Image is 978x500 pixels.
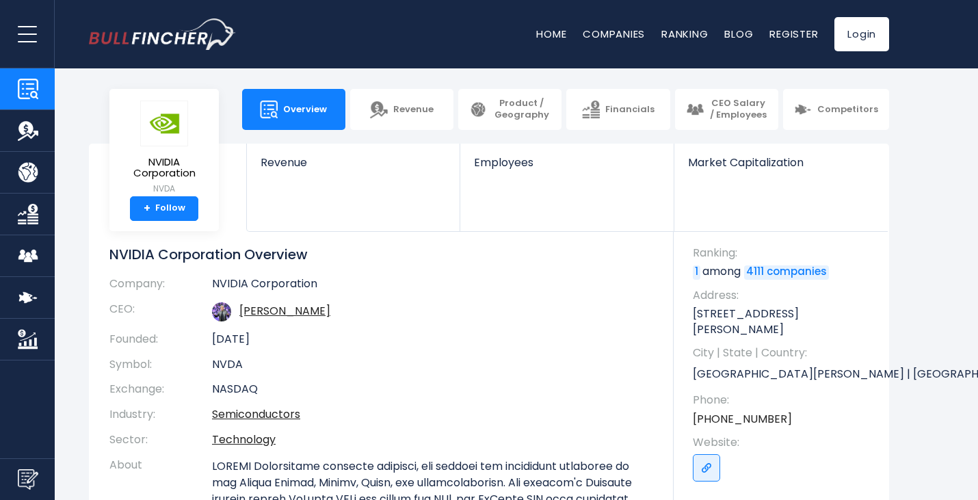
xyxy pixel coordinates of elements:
small: NVDA [120,183,208,195]
span: Revenue [393,104,434,116]
a: Ranking [661,27,708,41]
span: Overview [283,104,327,116]
h1: NVIDIA Corporation Overview [109,246,653,263]
span: Market Capitalization [688,156,874,169]
td: NASDAQ [212,377,653,402]
a: Home [536,27,566,41]
img: bullfincher logo [89,18,236,50]
a: Financials [566,89,670,130]
span: Financials [605,104,655,116]
th: Sector: [109,427,212,453]
a: Blog [724,27,753,41]
a: Go to link [693,454,720,482]
th: Symbol: [109,352,212,378]
span: Ranking: [693,246,875,261]
a: Competitors [783,89,889,130]
a: Login [834,17,889,51]
a: Register [769,27,818,41]
a: Go to homepage [89,18,236,50]
a: Companies [583,27,645,41]
a: ceo [239,303,330,319]
span: Phone: [693,393,875,408]
span: CEO Salary / Employees [709,98,767,121]
a: 4111 companies [744,265,829,279]
a: CEO Salary / Employees [675,89,778,130]
strong: + [144,202,150,215]
th: CEO: [109,297,212,327]
a: Technology [212,432,276,447]
th: Company: [109,277,212,297]
a: Overview [242,89,345,130]
a: +Follow [130,196,198,221]
span: Competitors [817,104,878,116]
td: [DATE] [212,327,653,352]
p: among [693,264,875,279]
span: Revenue [261,156,446,169]
p: [GEOGRAPHIC_DATA][PERSON_NAME] | [GEOGRAPHIC_DATA] | US [693,364,875,384]
p: [STREET_ADDRESS][PERSON_NAME] [693,306,875,337]
span: Employees [474,156,659,169]
th: Exchange: [109,377,212,402]
a: Market Capitalization [674,144,888,192]
a: Semiconductors [212,406,300,422]
a: Employees [460,144,673,192]
a: Product / Geography [458,89,561,130]
span: Website: [693,435,875,450]
span: NVIDIA Corporation [120,157,208,179]
th: Industry: [109,402,212,427]
td: NVDA [212,352,653,378]
th: Founded: [109,327,212,352]
a: 1 [693,265,700,279]
span: City | State | Country: [693,345,875,360]
a: Revenue [247,144,460,192]
a: Revenue [350,89,453,130]
a: NVIDIA Corporation NVDA [120,100,209,196]
td: NVIDIA Corporation [212,277,653,297]
span: Address: [693,288,875,303]
a: [PHONE_NUMBER] [693,412,792,427]
img: jensen-huang.jpg [212,302,231,321]
span: Product / Geography [492,98,551,121]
